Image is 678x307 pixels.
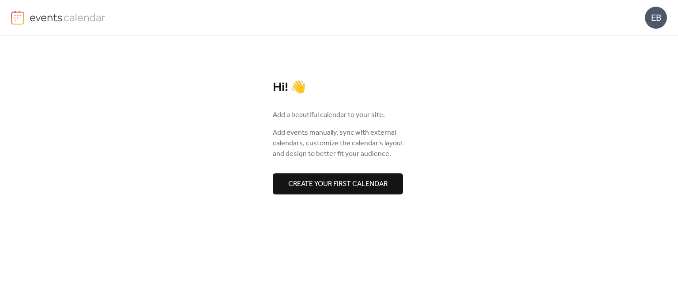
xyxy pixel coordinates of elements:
[273,173,403,194] button: Create your first calendar
[273,110,385,121] span: Add a beautiful calendar to your site.
[30,11,106,24] img: logo-type
[273,80,405,95] div: Hi! 👋
[273,128,405,159] span: Add events manually, sync with external calendars, customize the calendar's layout and design to ...
[288,179,388,190] span: Create your first calendar
[11,11,24,25] img: logo
[645,7,667,29] div: EB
